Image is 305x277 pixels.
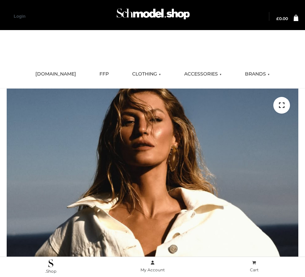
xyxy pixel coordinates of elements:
a: Login [14,14,25,19]
span: .Shop [45,269,56,274]
bdi: 0.00 [276,16,288,21]
span: £ [276,16,279,21]
a: FFP [94,67,114,82]
span: Cart [250,267,259,272]
a: Cart [203,259,305,274]
a: Schmodel Admin 964 [113,6,192,27]
a: £0.00 [276,17,288,21]
a: CLOTHING [127,67,166,82]
span: My Account [140,267,165,272]
a: [DOMAIN_NAME] [30,67,81,82]
a: BRANDS [240,67,275,82]
a: My Account [102,259,204,274]
a: ACCESSORIES [179,67,227,82]
img: Schmodel Admin 964 [115,4,192,27]
img: .Shop [48,259,53,267]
